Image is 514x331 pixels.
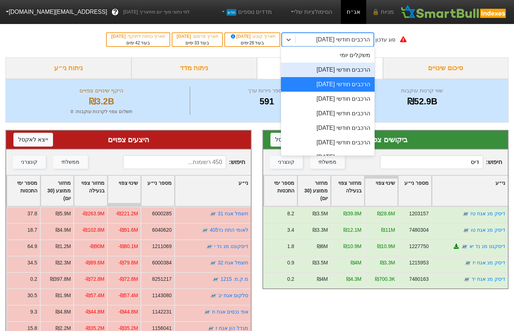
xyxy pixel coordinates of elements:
span: חדש [227,9,236,16]
div: ₪28.6M [377,210,395,218]
div: ₪1.9M [56,292,71,299]
div: ₪3.3M [313,226,328,234]
a: מגדל הון אגח ז [216,325,248,331]
span: [DATE] [229,34,252,39]
img: tase link [209,259,217,267]
div: -₪89.6M [85,259,105,267]
span: [DATE] [177,34,192,39]
div: Toggle SortBy [398,176,431,206]
div: ₪3.2B [15,95,188,108]
div: ₪10.9M [343,243,362,250]
a: חשמל אגח 32 [218,260,248,266]
div: תשלום צפוי לקרנות עוקבות : 0 [15,108,188,115]
div: Toggle SortBy [264,176,297,206]
span: 26 [249,40,254,45]
div: -₪263.9M [82,210,105,218]
div: Toggle SortBy [108,176,141,206]
div: 0.9 [287,259,294,267]
a: לאומי התח נד405 [210,227,248,233]
div: ₪52.9B [346,95,499,108]
div: -₪90M [89,243,105,250]
div: 1142231 [152,308,172,316]
div: בעוד ימים [176,40,219,46]
div: -₪57.4M [85,292,105,299]
div: ביקושים צפויים [270,134,501,145]
div: שווי קרנות עוקבות [346,87,499,95]
a: חשמל אגח 31 [218,211,248,216]
div: 30.5 [28,292,37,299]
input: 450 רשומות... [123,155,226,169]
button: ייצא לאקסל [13,133,53,147]
div: -₪91.6M [118,226,138,234]
img: tase link [204,308,211,316]
div: Toggle SortBy [432,176,508,206]
img: tase link [206,243,213,250]
a: אפי נכסים אגח ח [212,309,248,315]
a: דיסק מנ אגח יד [472,276,505,282]
div: 1.8 [287,243,294,250]
div: Toggle SortBy [175,176,251,206]
div: תאריך פרסום : [176,33,219,40]
div: קונצרני [21,158,37,166]
img: tase link [210,292,217,299]
button: קונצרני [13,156,46,169]
div: 37.8 [28,210,37,218]
div: ממשלתי [61,158,79,166]
div: Toggle SortBy [7,176,40,206]
span: חיפוש : [380,155,502,169]
div: ניתוח מדד [131,57,257,79]
div: ₪4M [317,275,328,283]
div: 9.3 [30,308,37,316]
div: ₪5.9M [56,210,71,218]
div: בעוד ימים [229,40,276,46]
input: 141 רשומות... [380,155,483,169]
div: ₪3.5M [313,210,328,218]
button: קונצרני [270,156,303,169]
div: -₪44.8M [85,308,105,316]
div: 18.7 [28,226,37,234]
div: 34.5 [28,259,37,267]
button: ממשלתי [310,156,345,169]
div: -₪102.8M [82,226,105,234]
span: חיפוש : [123,155,245,169]
div: 1211069 [152,243,172,250]
div: הרכבים חודשי [DATE] [316,35,370,44]
div: הרכבים חודשי [DATE] [281,77,375,92]
div: ₪4.8M [56,308,71,316]
div: 0.2 [287,275,294,283]
div: -₪57.4M [118,292,138,299]
div: ממשלתי [318,158,336,166]
div: -₪72.8M [118,275,138,283]
span: 33 [194,40,199,45]
div: ₪700.3K [375,275,395,283]
div: -₪72.8M [85,275,105,283]
img: tase link [212,276,219,283]
div: 6040620 [152,226,172,234]
div: Toggle SortBy [141,176,174,206]
img: tase link [209,210,217,218]
a: דיסק מנ אגח טז [470,211,505,216]
div: Toggle SortBy [365,176,398,206]
div: הרכבים חודשי [DATE] [281,63,375,77]
a: סלקום אגח יב [218,292,248,298]
div: הרכבים חודשי [DATE] [281,121,375,135]
div: תאריך כניסה לתוקף : [110,33,166,40]
a: מדדים נוספיםחדש [217,5,275,19]
div: 1203157 [409,210,429,218]
div: הרכבים חודשי [DATE] [281,92,375,106]
div: 3.4 [287,226,294,234]
img: tase link [462,210,469,218]
div: מספר ניירות ערך [192,87,341,95]
a: דיסקונט מנ נד י [214,243,248,249]
div: 0.2 [30,275,37,283]
img: tase link [201,227,209,234]
div: 591 [192,95,341,108]
div: ₪6M [317,243,328,250]
div: ₪10.9M [377,243,395,250]
div: הרכבים חודשי [DATE] [281,135,375,150]
div: ₪397.8M [50,275,71,283]
div: 64.9 [28,243,37,250]
div: -₪80.1M [118,243,138,250]
div: ₪3.3M [380,259,395,267]
div: הרכבים חודשי [DATE] [281,150,375,164]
